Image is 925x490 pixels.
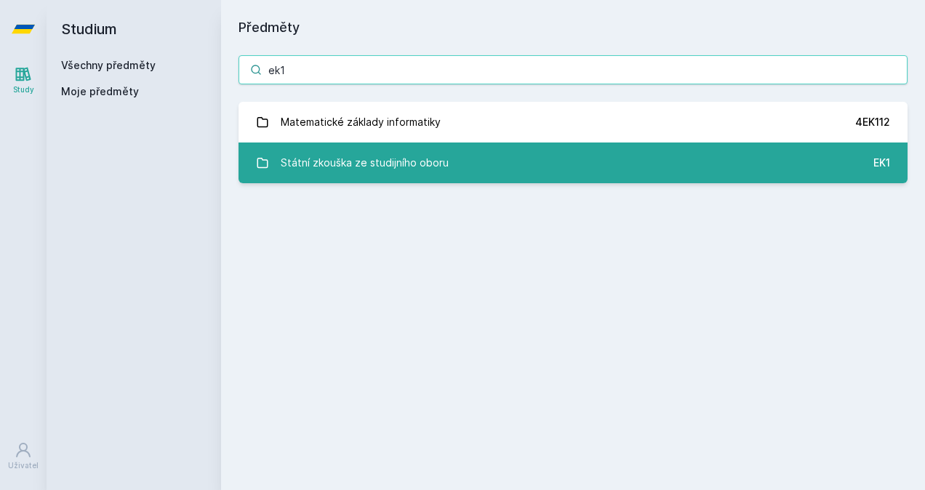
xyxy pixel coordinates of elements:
div: EK1 [873,156,890,170]
a: Státní zkouška ze studijního oboru EK1 [239,142,908,183]
div: Study [13,84,34,95]
input: Název nebo ident předmětu… [239,55,908,84]
div: Matematické základy informatiky [281,108,441,137]
span: Moje předměty [61,84,139,99]
a: Study [3,58,44,103]
a: Uživatel [3,434,44,478]
div: Státní zkouška ze studijního oboru [281,148,449,177]
a: Matematické základy informatiky 4EK112 [239,102,908,142]
h1: Předměty [239,17,908,38]
a: Všechny předměty [61,59,156,71]
div: Uživatel [8,460,39,471]
div: 4EK112 [855,115,890,129]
